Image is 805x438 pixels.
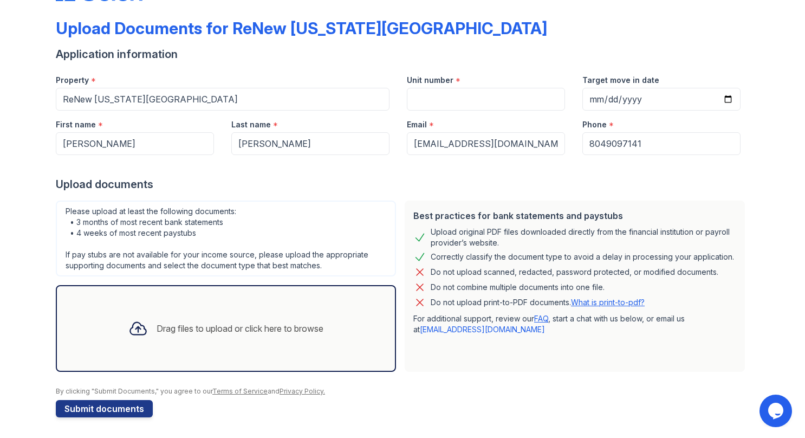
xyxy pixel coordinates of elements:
label: Phone [582,119,607,130]
button: Submit documents [56,400,153,417]
a: [EMAIL_ADDRESS][DOMAIN_NAME] [420,325,545,334]
a: Privacy Policy. [280,387,325,395]
div: Best practices for bank statements and paystubs [413,209,736,222]
label: Unit number [407,75,453,86]
div: Drag files to upload or click here to browse [157,322,323,335]
div: Upload original PDF files downloaded directly from the financial institution or payroll provider’... [431,227,736,248]
div: Do not upload scanned, redacted, password protected, or modified documents. [431,266,718,279]
div: Upload documents [56,177,749,192]
a: FAQ [534,314,548,323]
div: By clicking "Submit Documents," you agree to our and [56,387,749,396]
iframe: chat widget [759,395,794,427]
label: First name [56,119,96,130]
label: Target move in date [582,75,659,86]
div: Do not combine multiple documents into one file. [431,281,605,294]
div: Correctly classify the document type to avoid a delay in processing your application. [431,250,734,263]
a: Terms of Service [212,387,268,395]
label: Property [56,75,89,86]
label: Last name [231,119,271,130]
p: For additional support, review our , start a chat with us below, or email us at [413,313,736,335]
div: Please upload at least the following documents: • 3 months of most recent bank statements • 4 wee... [56,201,396,276]
a: What is print-to-pdf? [571,298,645,307]
div: Upload Documents for ReNew [US_STATE][GEOGRAPHIC_DATA] [56,18,547,38]
label: Email [407,119,427,130]
div: Application information [56,47,749,62]
p: Do not upload print-to-PDF documents. [431,297,645,308]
